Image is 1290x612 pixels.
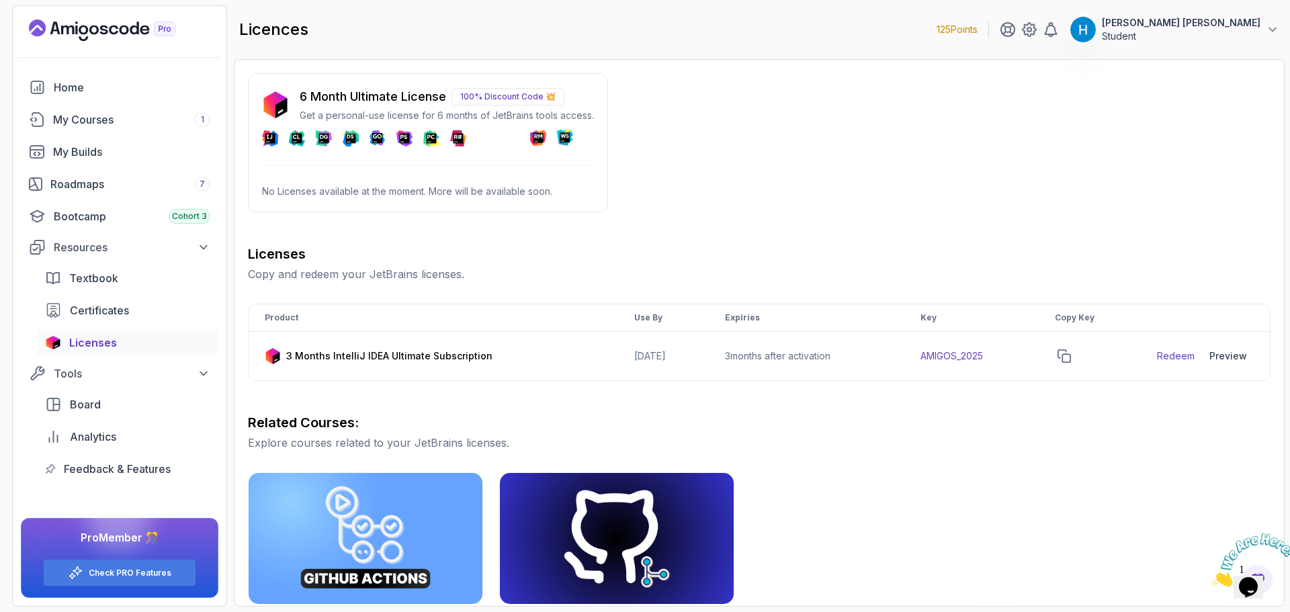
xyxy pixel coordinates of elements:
[1209,349,1247,363] div: Preview
[54,208,210,224] div: Bootcamp
[53,144,210,160] div: My Builds
[54,239,210,255] div: Resources
[37,455,218,482] a: feedback
[201,114,204,125] span: 1
[1102,16,1260,30] p: [PERSON_NAME] [PERSON_NAME]
[37,329,218,356] a: licenses
[904,332,1039,381] td: AMIGOS_2025
[54,365,210,382] div: Tools
[248,245,1271,263] h3: Licenses
[37,391,218,418] a: board
[5,5,89,58] img: Chat attention grabber
[21,171,218,198] a: roadmaps
[50,176,210,192] div: Roadmaps
[249,304,618,332] th: Product
[64,461,171,477] span: Feedback & Features
[1039,304,1141,332] th: Copy Key
[200,179,205,189] span: 7
[1157,349,1195,363] a: Redeem
[618,304,709,332] th: Use By
[262,91,289,118] img: jetbrains icon
[21,203,218,230] a: bootcamp
[29,19,206,41] a: Landing page
[265,348,281,364] img: jetbrains icon
[1002,473,1236,604] img: GitHub Toolkit card
[451,88,564,105] p: 100% Discount Code 💥
[21,74,218,101] a: home
[53,112,210,128] div: My Courses
[172,211,207,222] span: Cohort 3
[21,106,218,133] a: courses
[69,335,117,351] span: Licenses
[21,138,218,165] a: builds
[37,265,218,292] a: textbook
[69,270,118,286] span: Textbook
[37,423,218,450] a: analytics
[262,185,594,198] p: No Licenses available at the moment. More will be available soon.
[937,23,978,36] p: 125 Points
[286,349,492,363] p: 3 Months IntelliJ IDEA Ultimate Subscription
[43,559,196,586] button: Check PRO Features
[709,332,904,381] td: 3 months after activation
[248,413,1271,432] h3: Related Courses:
[248,266,1271,282] p: Copy and redeem your JetBrains licenses.
[248,435,1271,451] p: Explore courses related to your JetBrains licenses.
[1070,17,1096,42] img: user profile image
[89,568,171,578] a: Check PRO Features
[5,5,11,17] span: 1
[618,332,709,381] td: [DATE]
[239,19,308,40] h2: licences
[70,302,129,318] span: Certificates
[21,361,218,386] button: Tools
[300,87,446,106] p: 6 Month Ultimate License
[500,473,734,604] img: Git for Professionals card
[70,396,101,412] span: Board
[904,304,1039,332] th: Key
[249,473,482,604] img: CI/CD with GitHub Actions card
[37,297,218,324] a: certificates
[709,304,904,332] th: Expiries
[70,429,116,445] span: Analytics
[1070,16,1279,43] button: user profile image[PERSON_NAME] [PERSON_NAME]Student
[1203,343,1254,369] button: Preview
[1102,30,1260,43] p: Student
[54,79,210,95] div: Home
[300,109,594,122] p: Get a personal-use license for 6 months of JetBrains tools access.
[751,473,985,604] img: Git & GitHub Fundamentals card
[1055,347,1074,365] button: copy-button
[1207,528,1290,592] iframe: chat widget
[45,336,61,349] img: jetbrains icon
[21,235,218,259] button: Resources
